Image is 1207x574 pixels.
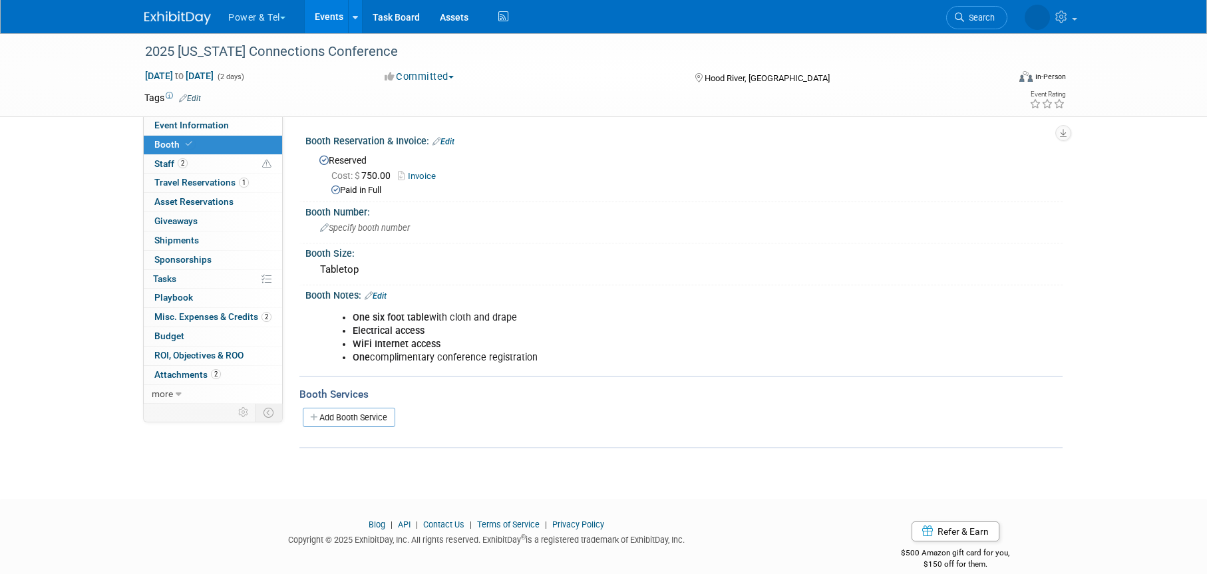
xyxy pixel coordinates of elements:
span: 2 [261,312,271,322]
button: Committed [380,70,459,84]
div: $500 Amazon gift card for you, [848,539,1063,569]
a: Playbook [144,289,282,307]
a: Asset Reservations [144,193,282,212]
div: Booth Reservation & Invoice: [305,131,1063,148]
div: Event Format [929,69,1066,89]
a: Terms of Service [477,519,540,529]
div: Booth Size: [305,243,1063,260]
a: API [398,519,411,529]
span: Booth [154,139,195,150]
span: Giveaways [154,215,198,226]
a: Budget [144,327,282,346]
b: Electrical access [353,325,425,337]
img: Melissa Seibring [1025,5,1050,30]
span: 750.00 [331,170,396,181]
span: Cost: $ [331,170,361,181]
a: Shipments [144,231,282,250]
a: Staff2 [144,155,282,174]
span: 2 [178,158,188,168]
span: Potential Scheduling Conflict -- at least one attendee is tagged in another overlapping event. [262,158,271,170]
span: Hood River, [GEOGRAPHIC_DATA] [705,73,830,83]
span: Budget [154,331,184,341]
a: Misc. Expenses & Credits2 [144,308,282,327]
a: Giveaways [144,212,282,231]
span: 2 [211,369,221,379]
div: 2025 [US_STATE] Connections Conference [140,40,987,64]
a: Invoice [398,171,442,181]
a: Booth [144,136,282,154]
a: ROI, Objectives & ROO [144,347,282,365]
a: Edit [365,291,387,301]
a: Edit [179,94,201,103]
span: to [173,71,186,81]
a: Edit [432,137,454,146]
a: Contact Us [423,519,464,529]
a: Refer & Earn [912,521,999,541]
div: Tabletop [315,259,1053,280]
div: Paid in Full [331,184,1053,197]
a: Travel Reservations1 [144,174,282,192]
li: with cloth and drape [353,311,908,325]
div: Booth Number: [305,202,1063,219]
img: ExhibitDay [144,11,211,25]
span: Attachments [154,369,221,380]
td: Personalize Event Tab Strip [232,404,256,421]
i: Booth reservation complete [186,140,192,148]
span: | [413,519,421,529]
span: | [466,519,475,529]
div: $150 off for them. [848,559,1063,570]
span: Sponsorships [154,254,212,265]
img: Format-Inperson.png [1019,71,1033,82]
span: [DATE] [DATE] [144,70,214,82]
span: (2 days) [216,72,244,81]
sup: ® [521,533,526,541]
a: more [144,385,282,404]
span: more [152,388,173,399]
span: Staff [154,158,188,169]
a: Blog [369,519,385,529]
div: Event Rating [1029,91,1065,98]
div: Copyright © 2025 ExhibitDay, Inc. All rights reserved. ExhibitDay is a registered trademark of Ex... [144,531,828,546]
b: One six foot table [353,312,429,323]
li: complimentary conference registration [353,351,908,364]
td: Toggle Event Tabs [256,404,283,421]
b: WiFi Internet access [353,339,440,350]
span: ROI, Objectives & ROO [154,350,244,360]
span: Specify booth number [320,223,410,233]
span: Misc. Expenses & Credits [154,311,271,322]
a: Privacy Policy [552,519,604,529]
span: Search [964,13,995,23]
b: One [353,352,370,363]
span: Tasks [153,273,176,284]
a: Tasks [144,270,282,289]
a: Event Information [144,116,282,135]
span: Asset Reservations [154,196,234,207]
span: Shipments [154,235,199,245]
a: Attachments2 [144,366,282,384]
span: Playbook [154,292,193,303]
span: | [542,519,550,529]
div: Reserved [315,150,1053,197]
span: | [387,519,396,529]
span: 1 [239,178,249,188]
a: Add Booth Service [303,408,395,427]
a: Sponsorships [144,251,282,269]
span: Event Information [154,120,229,130]
div: Booth Services [299,387,1063,402]
span: Travel Reservations [154,177,249,188]
a: Search [946,6,1007,29]
td: Tags [144,91,201,104]
div: In-Person [1035,72,1066,82]
div: Booth Notes: [305,285,1063,303]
